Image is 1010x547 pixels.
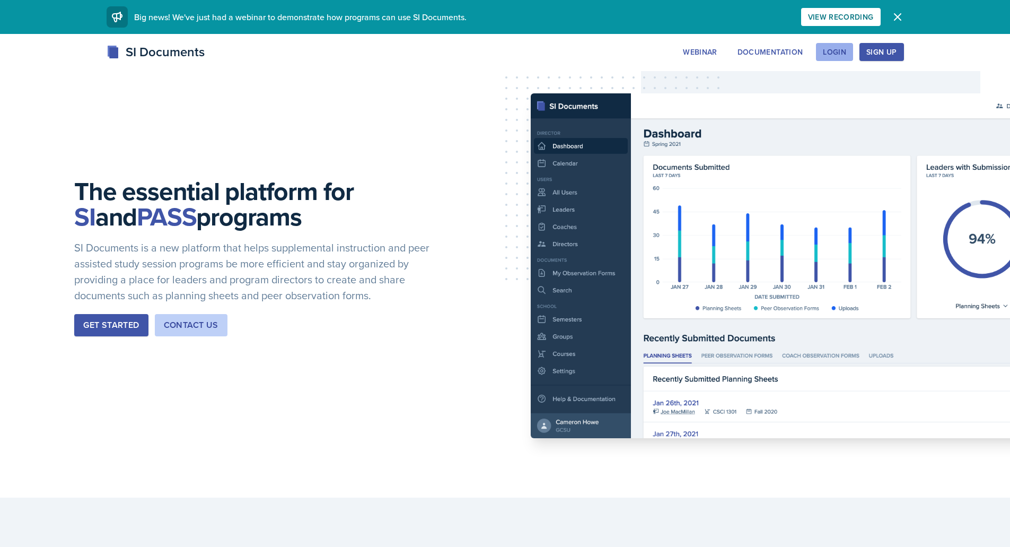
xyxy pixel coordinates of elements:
div: Contact Us [164,319,218,332]
button: Documentation [731,43,810,61]
button: Login [816,43,853,61]
div: Get Started [83,319,139,332]
div: View Recording [808,13,874,21]
button: View Recording [801,8,881,26]
button: Sign Up [859,43,903,61]
div: Login [823,48,846,56]
div: Sign Up [866,48,897,56]
button: Get Started [74,314,148,336]
div: Webinar [683,48,717,56]
div: Documentation [737,48,803,56]
div: SI Documents [107,42,205,62]
span: Big news! We've just had a webinar to demonstrate how programs can use SI Documents. [134,11,467,23]
button: Contact Us [155,314,227,336]
button: Webinar [676,43,724,61]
